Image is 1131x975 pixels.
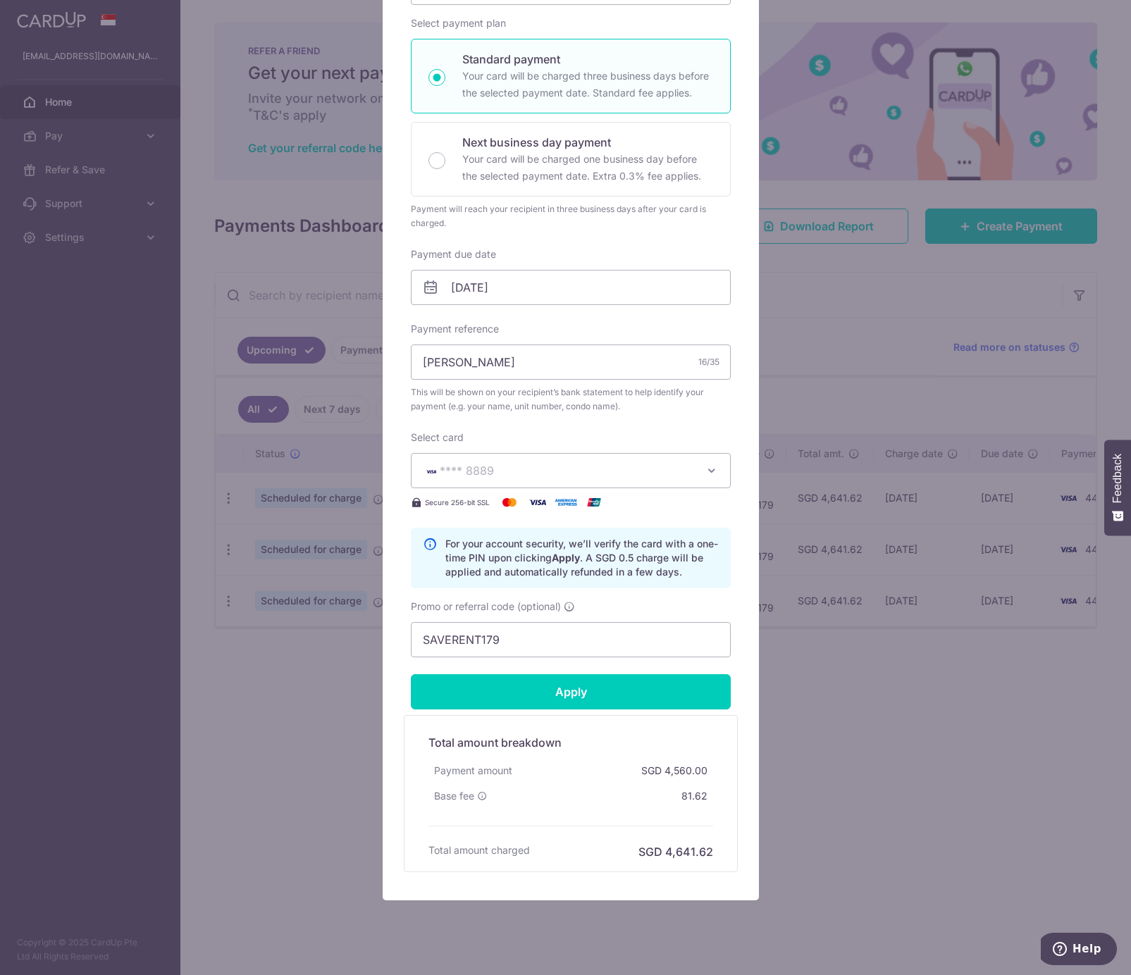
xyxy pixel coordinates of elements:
[676,783,713,809] div: 81.62
[411,322,499,336] label: Payment reference
[636,758,713,783] div: SGD 4,560.00
[524,494,552,511] img: Visa
[462,151,713,185] p: Your card will be charged one business day before the selected payment date. Extra 0.3% fee applies.
[434,789,474,803] span: Base fee
[411,430,464,445] label: Select card
[411,674,731,709] input: Apply
[462,68,713,101] p: Your card will be charged three business days before the selected payment date. Standard fee appl...
[1104,440,1131,535] button: Feedback - Show survey
[580,494,608,511] img: UnionPay
[495,494,524,511] img: Mastercard
[411,247,496,261] label: Payment due date
[462,134,713,151] p: Next business day payment
[425,497,490,508] span: Secure 256-bit SSL
[428,758,518,783] div: Payment amount
[1111,454,1124,503] span: Feedback
[1041,933,1117,968] iframe: Opens a widget where you can find more information
[445,537,719,579] p: For your account security, we’ll verify the card with a one-time PIN upon clicking . A SGD 0.5 ch...
[411,270,731,305] input: DD / MM / YYYY
[423,466,440,476] img: VISA
[552,552,580,564] b: Apply
[428,843,530,857] h6: Total amount charged
[411,600,561,614] span: Promo or referral code (optional)
[552,494,580,511] img: American Express
[428,734,713,751] h5: Total amount breakdown
[411,16,506,30] label: Select payment plan
[638,843,713,860] h6: SGD 4,641.62
[411,385,731,414] span: This will be shown on your recipient’s bank statement to help identify your payment (e.g. your na...
[411,202,731,230] div: Payment will reach your recipient in three business days after your card is charged.
[462,51,713,68] p: Standard payment
[698,355,719,369] div: 16/35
